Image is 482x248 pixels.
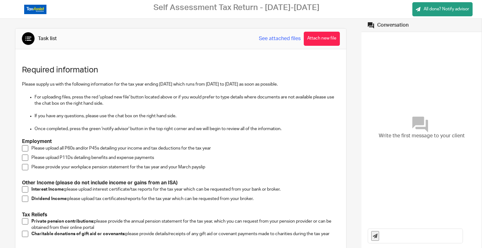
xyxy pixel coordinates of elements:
p: Once completed, press the green 'notify advisor' button in the top right corner and we will begin... [35,126,340,132]
strong: Dividend Income: [31,197,67,201]
h2: Self Assessment Tax Return - [DATE]-[DATE] [153,3,319,13]
p: For uploading files, press the red 'upload new file' button located above or if you would prefer ... [35,94,340,107]
button: Attach new file [304,32,340,46]
div: Conversation [377,22,409,29]
p: Please supply us with the following information for the tax year ending [DATE] which runs from [D... [22,81,340,87]
p: Please upload all P60s and/or P45s detailing your income and tax deductions for the tax year [31,145,340,151]
a: See attached files [259,35,301,42]
strong: Private pension contributions: [31,219,94,224]
strong: Employment [22,139,52,144]
strong: Charitable donations of gift aid or covenants: [31,232,126,236]
p: please provide the annual pension statement for the tax year, which you can request from your pen... [31,218,340,231]
a: All done? Notify advisor [412,2,473,16]
div: Task list [38,35,57,42]
span: Write the first message to your client [379,132,465,140]
p: Please upload P11Ds detailing benefits and expense payments [31,155,340,161]
p: please upload tax certificates/reports for the tax year which can be requested from your broker. [31,196,340,202]
h1: Required information [22,65,340,75]
strong: Other Income (please do not include income or gains from an ISA) [22,180,178,185]
p: Please provide your workplace pension statement for the tax year and your March payslip [31,164,340,170]
p: If you have any questions, please use the chat box on the right hand side. [35,113,340,119]
strong: Tax Reliefs [22,212,47,217]
span: All done? Notify advisor [424,6,469,12]
p: please upload interest certificate/tax reports for the tax year which can be requested from your ... [31,186,340,193]
strong: Interest Income: [31,187,65,192]
p: please provide details/receipts of any gift aid or covenant payments made to charities during the... [31,231,340,237]
img: Logo_TaxAssistAccountants_FullColour_RGB.png [24,5,46,14]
